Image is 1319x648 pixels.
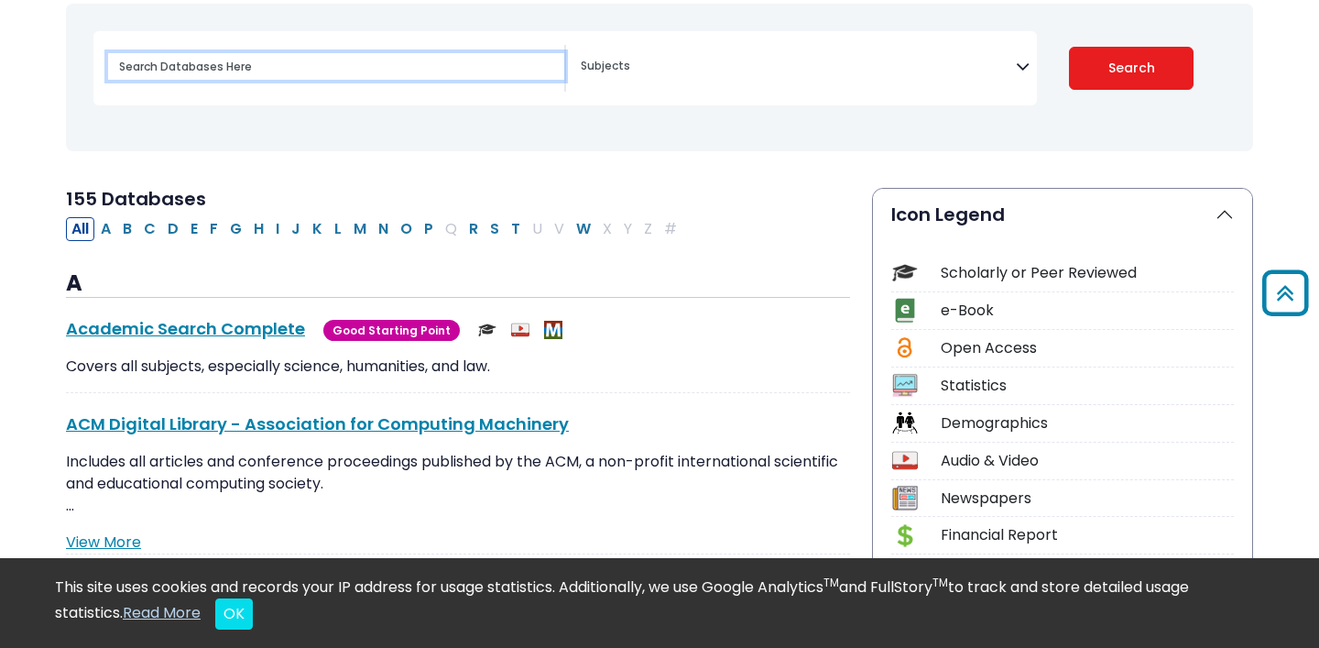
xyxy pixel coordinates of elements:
[248,217,269,241] button: Filter Results H
[544,321,562,339] img: MeL (Michigan electronic Library)
[204,217,223,241] button: Filter Results F
[941,262,1234,284] div: Scholarly or Peer Reviewed
[571,217,596,241] button: Filter Results W
[941,450,1234,472] div: Audio & Video
[892,448,917,473] img: Icon Audio & Video
[66,412,569,435] a: ACM Digital Library - Association for Computing Machinery
[941,375,1234,397] div: Statistics
[117,217,137,241] button: Filter Results B
[66,356,850,378] p: Covers all subjects, especially science, humanities, and law.
[892,260,917,285] img: Icon Scholarly or Peer Reviewed
[162,217,184,241] button: Filter Results D
[395,217,418,241] button: Filter Results O
[270,217,285,241] button: Filter Results I
[307,217,328,241] button: Filter Results K
[581,60,1016,75] textarea: Search
[932,575,948,590] sup: TM
[66,186,206,212] span: 155 Databases
[123,602,201,623] a: Read More
[463,217,484,241] button: Filter Results R
[286,217,306,241] button: Filter Results J
[373,217,394,241] button: Filter Results N
[873,189,1252,240] button: Icon Legend
[138,217,161,241] button: Filter Results C
[893,335,916,360] img: Icon Open Access
[329,217,347,241] button: Filter Results L
[224,217,247,241] button: Filter Results G
[941,524,1234,546] div: Financial Report
[892,523,917,548] img: Icon Financial Report
[1069,47,1194,90] button: Submit for Search Results
[823,575,839,590] sup: TM
[511,321,529,339] img: Audio & Video
[215,599,253,630] button: Close
[185,217,203,241] button: Filter Results E
[892,298,917,323] img: Icon e-Book
[892,486,917,511] img: Icon Newspapers
[348,217,372,241] button: Filter Results M
[66,451,850,517] p: Includes all articles and conference proceedings published by the ACM, a non-profit international...
[478,321,496,339] img: Scholarly or Peer Reviewed
[419,217,439,241] button: Filter Results P
[941,300,1234,322] div: e-Book
[323,320,460,341] span: Good Starting Point
[66,217,684,238] div: Alpha-list to filter by first letter of database name
[66,270,850,298] h3: A
[108,53,564,80] input: Search database by title or keyword
[95,217,116,241] button: Filter Results A
[892,373,917,398] img: Icon Statistics
[892,411,917,435] img: Icon Demographics
[506,217,526,241] button: Filter Results T
[941,488,1234,510] div: Newspapers
[1256,278,1314,308] a: Back to Top
[485,217,505,241] button: Filter Results S
[66,532,141,553] a: View More
[941,412,1234,434] div: Demographics
[941,337,1234,359] div: Open Access
[66,317,305,340] a: Academic Search Complete
[66,217,94,241] button: All
[66,4,1253,151] nav: Search filters
[55,577,1264,630] div: This site uses cookies and records your IP address for usage statistics. Additionally, we use Goo...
